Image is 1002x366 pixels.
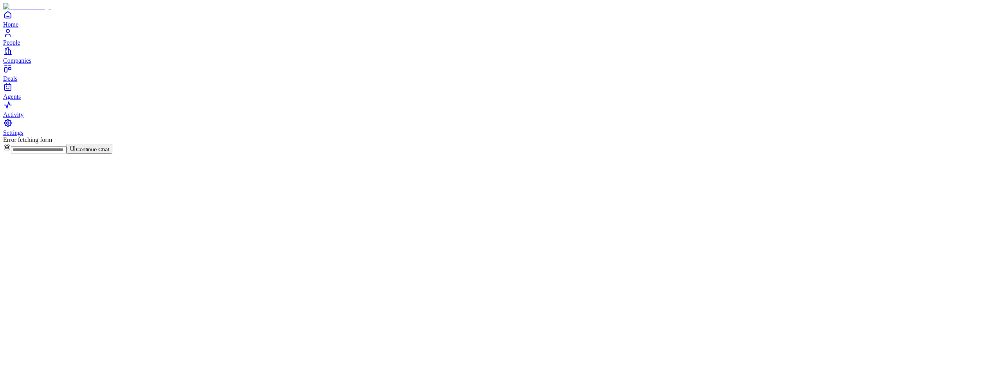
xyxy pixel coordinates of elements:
[3,57,31,64] span: Companies
[3,75,17,82] span: Deals
[3,100,999,118] a: Activity
[3,3,51,10] img: Item Brain Logo
[3,129,23,136] span: Settings
[67,144,112,154] button: Continue Chat
[3,82,999,100] a: Agents
[3,64,999,82] a: Deals
[3,118,999,136] a: Settings
[3,136,999,143] div: Error fetching form
[76,147,109,152] span: Continue Chat
[3,39,20,46] span: People
[3,21,18,28] span: Home
[3,28,999,46] a: People
[3,111,23,118] span: Activity
[3,46,999,64] a: Companies
[3,10,999,28] a: Home
[3,93,21,100] span: Agents
[3,143,999,154] div: Continue Chat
